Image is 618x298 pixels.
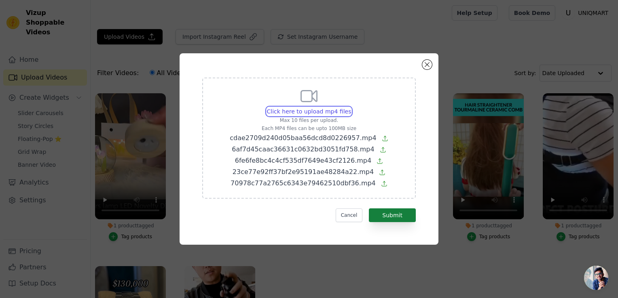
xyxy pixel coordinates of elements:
span: Click here to upload mp4 files [267,108,351,115]
div: Open chat [584,266,608,290]
p: Each MP4 files can be upto 100MB size [230,125,388,132]
span: cdae2709d240d05baa56dcd8d0226957.mp4 [230,134,376,142]
p: Max 10 files per upload. [230,117,388,124]
button: Close modal [422,60,432,69]
span: 70978c77a2765c6343e79462510dbf36.mp4 [231,179,376,187]
span: 6fe6fe8bc4c4cf535df7649e43cf2126.mp4 [235,157,371,164]
span: 6af7d45caac36631c0632bd3051fd758.mp4 [232,145,374,153]
button: Submit [369,208,416,222]
button: Cancel [336,208,363,222]
span: 23ce77e92ff37bf2e95191ae48284a22.mp4 [233,168,374,176]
